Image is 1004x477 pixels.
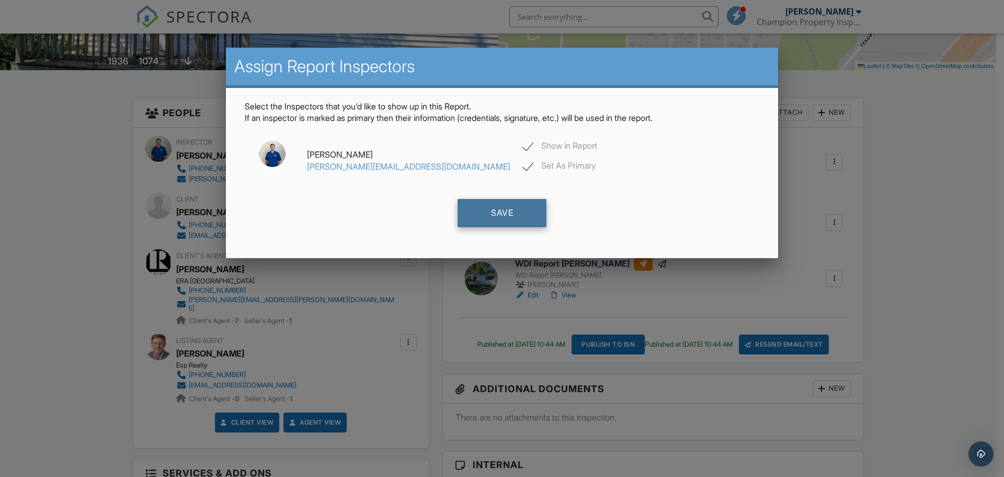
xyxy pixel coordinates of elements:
label: Set As Primary [523,161,596,174]
p: Select the Inspectors that you'd like to show up in this Report. If an inspector is marked as pri... [238,101,766,124]
div: [PERSON_NAME] [301,149,517,172]
div: Save [458,199,546,227]
img: jake_mcgaugh.png [259,141,286,167]
a: [PERSON_NAME][EMAIL_ADDRESS][DOMAIN_NAME] [307,161,510,172]
h2: Assign Report Inspectors [234,56,770,77]
div: Open Intercom Messenger [968,441,994,467]
label: Show in Report [523,141,597,154]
